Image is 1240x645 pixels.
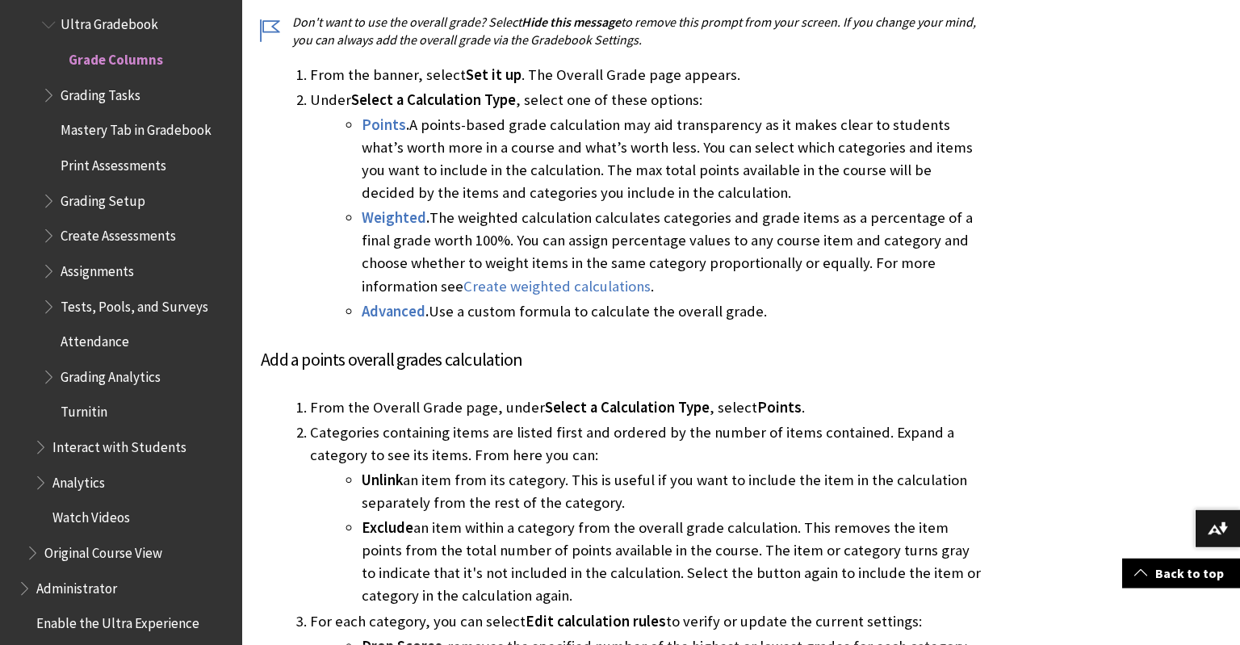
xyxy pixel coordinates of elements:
p: Don't want to use the overall grade? Select to remove this prompt from your screen. If you change... [258,13,985,49]
span: Watch Videos [52,505,130,526]
li: an item within a category from the overall grade calculation. This removes the item points from t... [362,517,985,607]
span: Create Assessments [61,222,176,244]
span: Tests, Pools, and Surveys [61,293,208,315]
span: Grading Setup [61,187,145,209]
a: Create weighted calculations [463,277,651,296]
li: an item from its category. This is useful if you want to include the item in the calculation sepa... [362,469,985,514]
span: Interact with Students [52,433,186,455]
a: Weighted [362,208,426,228]
a: Points [362,115,406,135]
span: Grade Columns [69,46,163,68]
span: Advanced [362,302,425,320]
span: Attendance [61,328,129,350]
h4: Add a points overall grades calculation [258,346,985,373]
span: Analytics [52,469,105,491]
span: Enable the Ultra Experience [36,610,199,632]
span: Points [757,398,802,417]
span: Ultra Gradebook [61,11,158,33]
span: Hide this message [522,14,621,30]
span: Mastery Tab in Gradebook [61,117,212,139]
span: Original Course View [44,539,162,561]
li: Under , select one of these options: [310,89,985,322]
span: Print Assessments [61,152,166,174]
span: Select a Calculation Type [545,398,710,417]
span: Grading Analytics [61,363,161,385]
span: . [426,208,429,227]
span: . [425,302,429,320]
span: Administrator [36,575,117,597]
span: . [406,115,409,134]
li: The weighted calculation calculates categories and grade items as a percentage of a final grade w... [362,207,985,297]
a: Back to top [1122,559,1240,588]
span: Exclude [362,518,413,537]
li: From the banner, select . The Overall Grade page appears. [310,64,985,86]
li: Categories containing items are listed first and ordered by the number of items contained. Expand... [310,421,985,607]
span: Edit calculation rules [526,612,666,630]
span: Select a Calculation Type [351,90,516,109]
span: Assignments [61,258,134,279]
span: Set it up [466,65,522,84]
li: A points-based grade calculation may aid transparency as it makes clear to students what’s worth ... [362,114,985,204]
span: Weighted [362,208,426,227]
li: Use a custom formula to calculate the overall grade. [362,300,985,323]
span: Grading Tasks [61,82,140,103]
span: Unlink [362,471,403,489]
span: Points [362,115,406,134]
li: From the Overall Grade page, under , select . [310,396,985,419]
a: Advanced [362,302,425,321]
span: Turnitin [61,399,107,421]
